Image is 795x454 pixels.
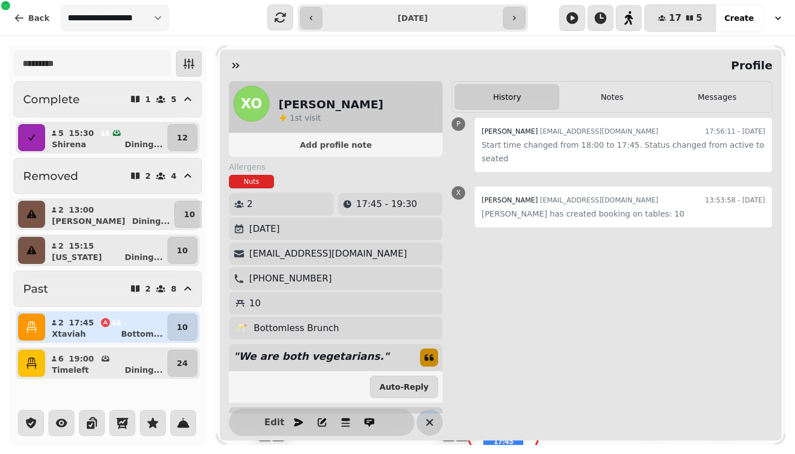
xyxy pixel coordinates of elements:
p: 12 [177,132,188,143]
span: [PERSON_NAME] [482,127,538,135]
button: Removed24 [14,158,202,194]
time: 13:53:58 - [DATE] [705,193,765,207]
p: Timeleft [52,364,89,376]
p: [PHONE_NUMBER] [249,272,332,285]
p: Dining ... [132,215,170,227]
div: [EMAIL_ADDRESS][DOMAIN_NAME] [482,125,658,138]
p: 2 [247,197,253,211]
p: 17:45 - 19:30 [356,197,417,211]
button: Back [5,5,59,32]
p: 2 [145,172,151,180]
p: [PERSON_NAME] [52,215,125,227]
p: " We are both vegetarians. " [229,344,394,369]
button: Past28 [14,271,202,307]
p: 10 [249,297,260,310]
p: Dining ... [125,252,162,263]
button: 10 [174,201,204,228]
p: Dining ... [125,139,162,150]
div: [EMAIL_ADDRESS][DOMAIN_NAME] [482,193,658,207]
span: Add profile note [242,141,429,149]
p: Xtaviah [52,328,86,340]
h2: Complete [23,91,79,107]
p: 24 [177,358,188,369]
p: 5 [58,127,64,139]
p: [US_STATE] [52,252,102,263]
p: 2 [58,204,64,215]
p: 19:00 [69,353,94,364]
p: [PERSON_NAME] has created booking on tables: 10 [482,207,765,221]
p: 1 [145,95,151,103]
button: 12 [167,124,197,151]
span: Auto-Reply [379,383,429,391]
button: 217:45XtaviahBottom... [47,314,165,341]
span: Back [28,14,50,22]
button: 213:00[PERSON_NAME]Dining... [47,201,172,228]
span: 17 [669,14,681,23]
button: Auto-Reply [370,376,438,398]
p: 6 [58,353,64,364]
p: 10 [184,209,195,220]
p: 10 [177,321,188,333]
span: st [295,113,304,122]
time: 17:56:11 - [DATE] [705,125,765,138]
button: History [454,84,559,110]
span: [PERSON_NAME] [482,196,538,204]
p: 10 [177,245,188,256]
p: 17:45 [69,317,94,328]
span: 1 [290,113,295,122]
label: Allergens [229,161,443,173]
p: Dining ... [125,364,162,376]
h2: Past [23,281,48,297]
button: 619:00TimeleftDining... [47,350,165,377]
p: Bottomless Brunch [254,321,339,335]
button: 515:30ShirenaDining... [47,124,165,151]
button: Create [715,5,763,32]
button: Edit [263,411,286,434]
span: P [457,121,461,127]
p: 15:30 [69,127,94,139]
p: [DATE] [249,222,280,236]
p: Nuts [244,177,259,186]
p: 15:15 [69,240,94,252]
p: 2 [145,285,151,293]
button: 215:15[US_STATE]Dining... [47,237,165,264]
h2: [PERSON_NAME] [279,96,383,112]
p: Shirena [52,139,86,150]
span: Create [725,14,754,22]
p: 13:00 [69,204,94,215]
span: Edit [268,418,281,427]
p: 🥂 [236,321,247,335]
p: Start time changed from 18:00 to 17:45. Status changed from active to seated [482,138,765,165]
p: 8 [171,285,176,293]
h2: Removed [23,168,78,184]
button: 175 [644,5,715,32]
span: X [456,189,461,196]
p: 2 [58,240,64,252]
p: visit [290,112,321,124]
h2: Profile [726,58,772,73]
span: 5 [696,14,703,23]
p: 5 [171,95,176,103]
button: Complete15 [14,81,202,117]
span: XO [241,97,262,111]
p: [EMAIL_ADDRESS][DOMAIN_NAME] [249,247,407,261]
p: Bottom ... [121,328,163,340]
button: Add profile note [233,138,438,152]
button: Notes [559,84,664,110]
p: 4 [171,172,176,180]
button: Messages [665,84,770,110]
p: 2 [58,317,64,328]
button: 10 [167,237,197,264]
button: 24 [167,350,197,377]
button: 10 [167,314,197,341]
